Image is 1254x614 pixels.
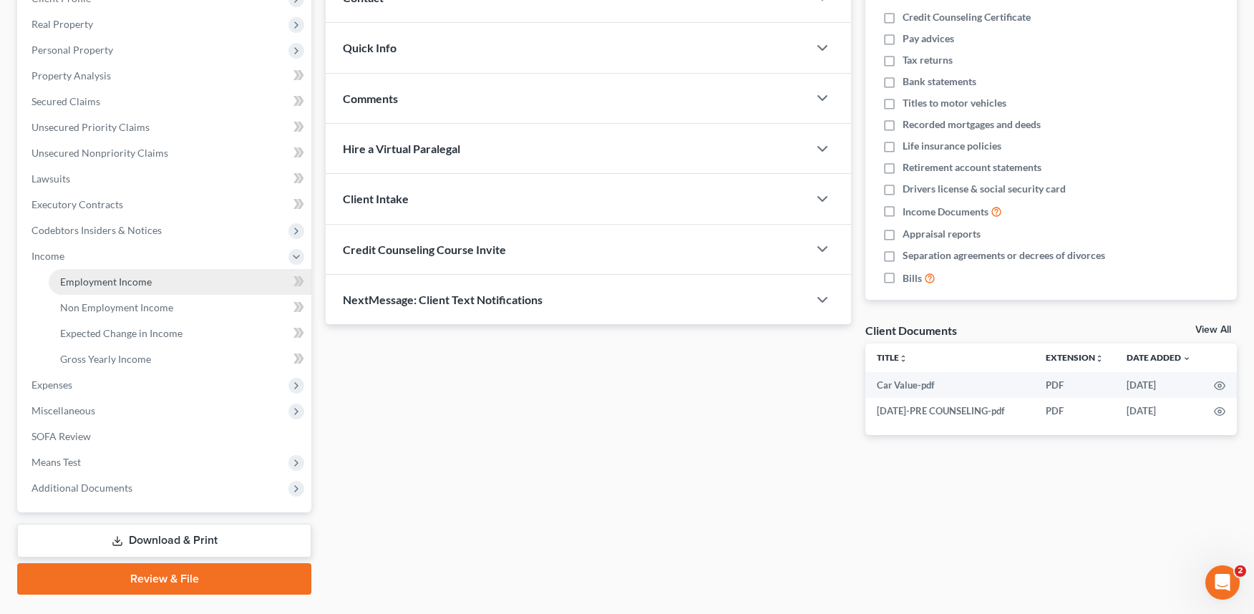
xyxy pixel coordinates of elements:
[20,192,311,218] a: Executory Contracts
[31,172,70,185] span: Lawsuits
[60,327,183,339] span: Expected Change in Income
[903,74,976,89] span: Bank statements
[31,456,81,468] span: Means Test
[343,293,543,306] span: NextMessage: Client Text Notifications
[343,92,398,105] span: Comments
[903,248,1105,263] span: Separation agreements or decrees of divorces
[1182,354,1191,363] i: expand_more
[20,140,311,166] a: Unsecured Nonpriority Claims
[20,114,311,140] a: Unsecured Priority Claims
[60,353,151,365] span: Gross Yearly Income
[903,271,922,286] span: Bills
[31,482,132,494] span: Additional Documents
[1046,352,1104,363] a: Extensionunfold_more
[1095,354,1104,363] i: unfold_more
[17,563,311,595] a: Review & File
[49,269,311,295] a: Employment Income
[903,227,981,241] span: Appraisal reports
[903,117,1041,132] span: Recorded mortgages and deeds
[343,142,460,155] span: Hire a Virtual Paralegal
[31,18,93,30] span: Real Property
[60,301,173,313] span: Non Employment Income
[865,372,1034,398] td: Car Value-pdf
[903,10,1031,24] span: Credit Counseling Certificate
[17,524,311,557] a: Download & Print
[865,398,1034,424] td: [DATE]-PRE COUNSELING-pdf
[31,44,113,56] span: Personal Property
[31,430,91,442] span: SOFA Review
[20,424,311,449] a: SOFA Review
[20,63,311,89] a: Property Analysis
[1205,565,1240,600] iframe: Intercom live chat
[31,224,162,236] span: Codebtors Insiders & Notices
[903,139,1001,153] span: Life insurance policies
[903,205,988,219] span: Income Documents
[903,160,1041,175] span: Retirement account statements
[31,250,64,262] span: Income
[903,53,953,67] span: Tax returns
[49,321,311,346] a: Expected Change in Income
[1195,325,1231,335] a: View All
[903,182,1066,196] span: Drivers license & social security card
[31,404,95,416] span: Miscellaneous
[1115,398,1202,424] td: [DATE]
[60,276,152,288] span: Employment Income
[903,31,954,46] span: Pay advices
[1034,398,1115,424] td: PDF
[899,354,908,363] i: unfold_more
[31,95,100,107] span: Secured Claims
[31,147,168,159] span: Unsecured Nonpriority Claims
[20,89,311,114] a: Secured Claims
[343,41,397,54] span: Quick Info
[31,121,150,133] span: Unsecured Priority Claims
[343,192,409,205] span: Client Intake
[343,243,506,256] span: Credit Counseling Course Invite
[1115,372,1202,398] td: [DATE]
[865,323,957,338] div: Client Documents
[31,69,111,82] span: Property Analysis
[1034,372,1115,398] td: PDF
[31,198,123,210] span: Executory Contracts
[1235,565,1246,577] span: 2
[49,295,311,321] a: Non Employment Income
[49,346,311,372] a: Gross Yearly Income
[903,96,1006,110] span: Titles to motor vehicles
[20,166,311,192] a: Lawsuits
[31,379,72,391] span: Expenses
[1127,352,1191,363] a: Date Added expand_more
[877,352,908,363] a: Titleunfold_more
